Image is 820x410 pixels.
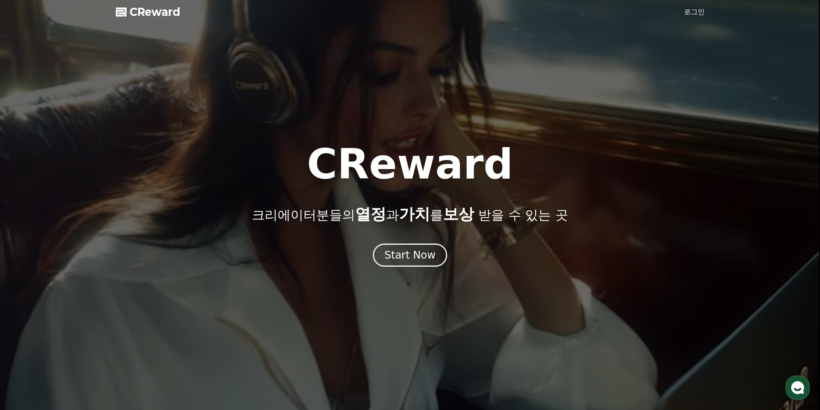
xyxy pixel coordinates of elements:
div: Start Now [384,248,436,262]
a: Start Now [373,252,447,260]
a: CReward [116,5,180,19]
span: 보상 [443,205,474,223]
span: 가치 [399,205,430,223]
span: CReward [130,5,180,19]
p: 크리에이터분들의 과 를 받을 수 있는 곳 [252,206,568,223]
a: 로그인 [684,7,705,17]
span: 대화 [79,286,89,293]
a: 대화 [57,273,111,294]
button: Start Now [373,244,447,267]
h1: CReward [307,144,513,185]
span: 열정 [355,205,386,223]
a: 설정 [111,273,165,294]
a: 홈 [3,273,57,294]
span: 설정 [133,286,143,293]
span: 홈 [27,286,32,293]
